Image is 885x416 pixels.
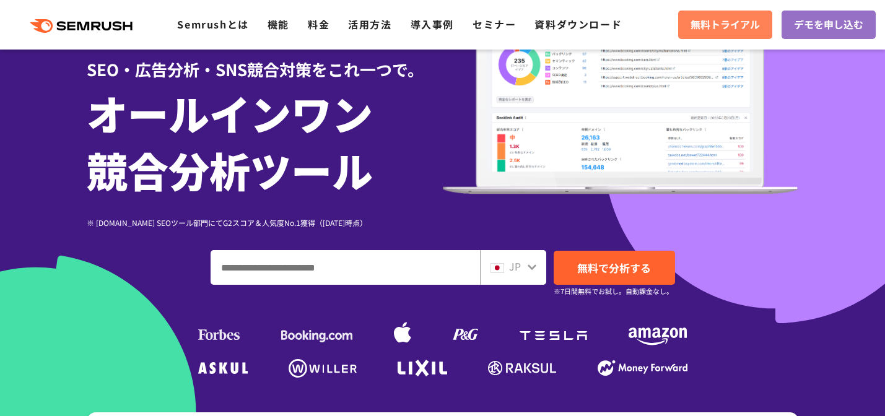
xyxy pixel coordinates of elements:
span: JP [509,259,521,274]
a: 料金 [308,17,329,32]
a: 無料で分析する [554,251,675,285]
a: 活用方法 [348,17,391,32]
div: ※ [DOMAIN_NAME] SEOツール部門にてG2スコア＆人気度No.1獲得（[DATE]時点） [87,217,443,228]
a: 導入事例 [411,17,454,32]
a: 機能 [268,17,289,32]
small: ※7日間無料でお試し。自動課金なし。 [554,285,673,297]
span: デモを申し込む [794,17,863,33]
a: 資料ダウンロード [534,17,622,32]
a: Semrushとは [177,17,248,32]
a: 無料トライアル [678,11,772,39]
span: 無料で分析する [577,260,651,275]
a: デモを申し込む [782,11,876,39]
input: ドメイン、キーワードまたはURLを入力してください [211,251,479,284]
span: 無料トライアル [691,17,760,33]
h1: オールインワン 競合分析ツール [87,84,443,198]
a: セミナー [473,17,516,32]
div: SEO・広告分析・SNS競合対策をこれ一つで。 [87,38,443,81]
